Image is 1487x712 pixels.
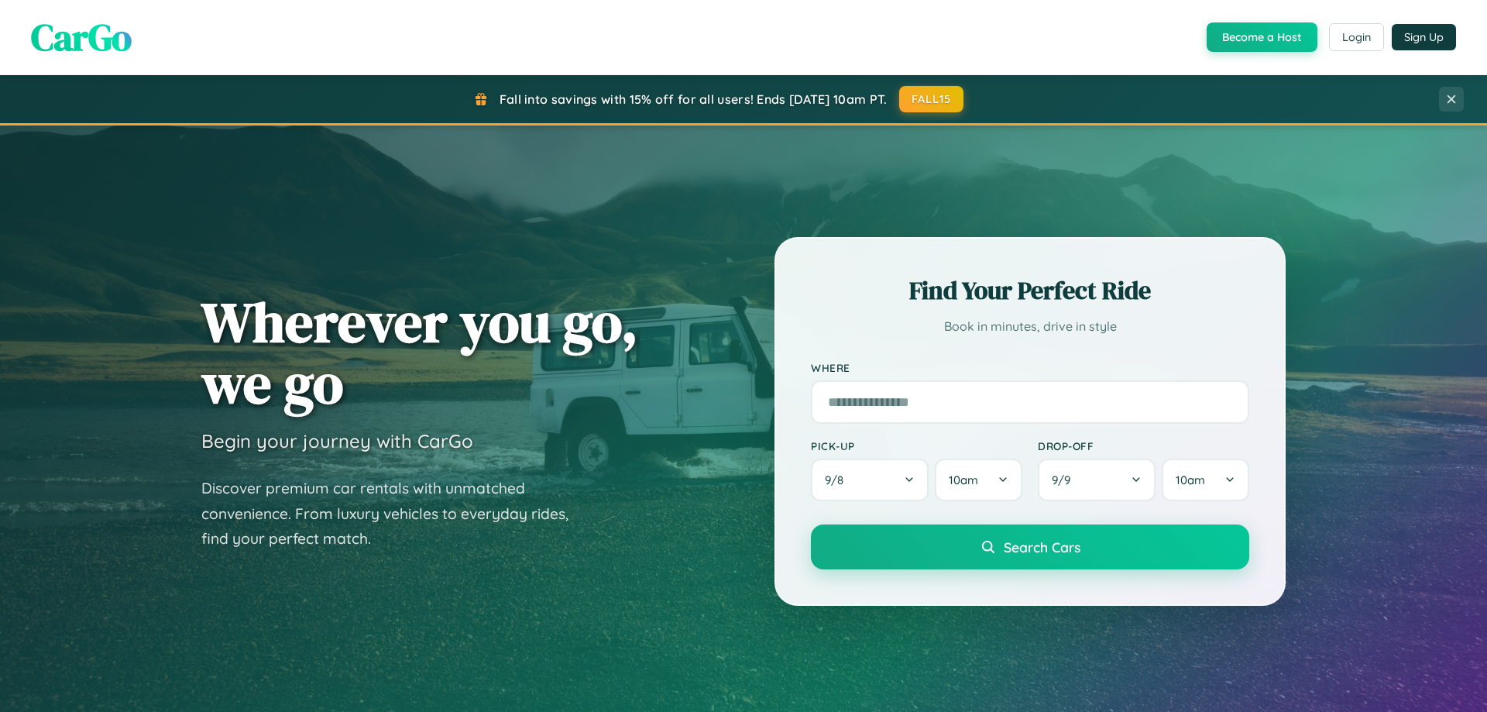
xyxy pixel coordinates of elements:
[899,86,964,112] button: FALL15
[811,459,929,501] button: 9/8
[811,439,1022,452] label: Pick-up
[935,459,1022,501] button: 10am
[1052,473,1078,487] span: 9 / 9
[1207,22,1317,52] button: Become a Host
[31,12,132,63] span: CarGo
[811,273,1249,308] h2: Find Your Perfect Ride
[811,361,1249,374] label: Where
[811,525,1249,569] button: Search Cars
[1162,459,1249,501] button: 10am
[500,91,888,107] span: Fall into savings with 15% off for all users! Ends [DATE] 10am PT.
[1176,473,1205,487] span: 10am
[825,473,851,487] span: 9 / 8
[1392,24,1456,50] button: Sign Up
[201,291,638,414] h1: Wherever you go, we go
[949,473,978,487] span: 10am
[1038,439,1249,452] label: Drop-off
[811,315,1249,338] p: Book in minutes, drive in style
[1004,538,1080,555] span: Search Cars
[1329,23,1384,51] button: Login
[201,476,589,552] p: Discover premium car rentals with unmatched convenience. From luxury vehicles to everyday rides, ...
[201,429,473,452] h3: Begin your journey with CarGo
[1038,459,1156,501] button: 9/9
